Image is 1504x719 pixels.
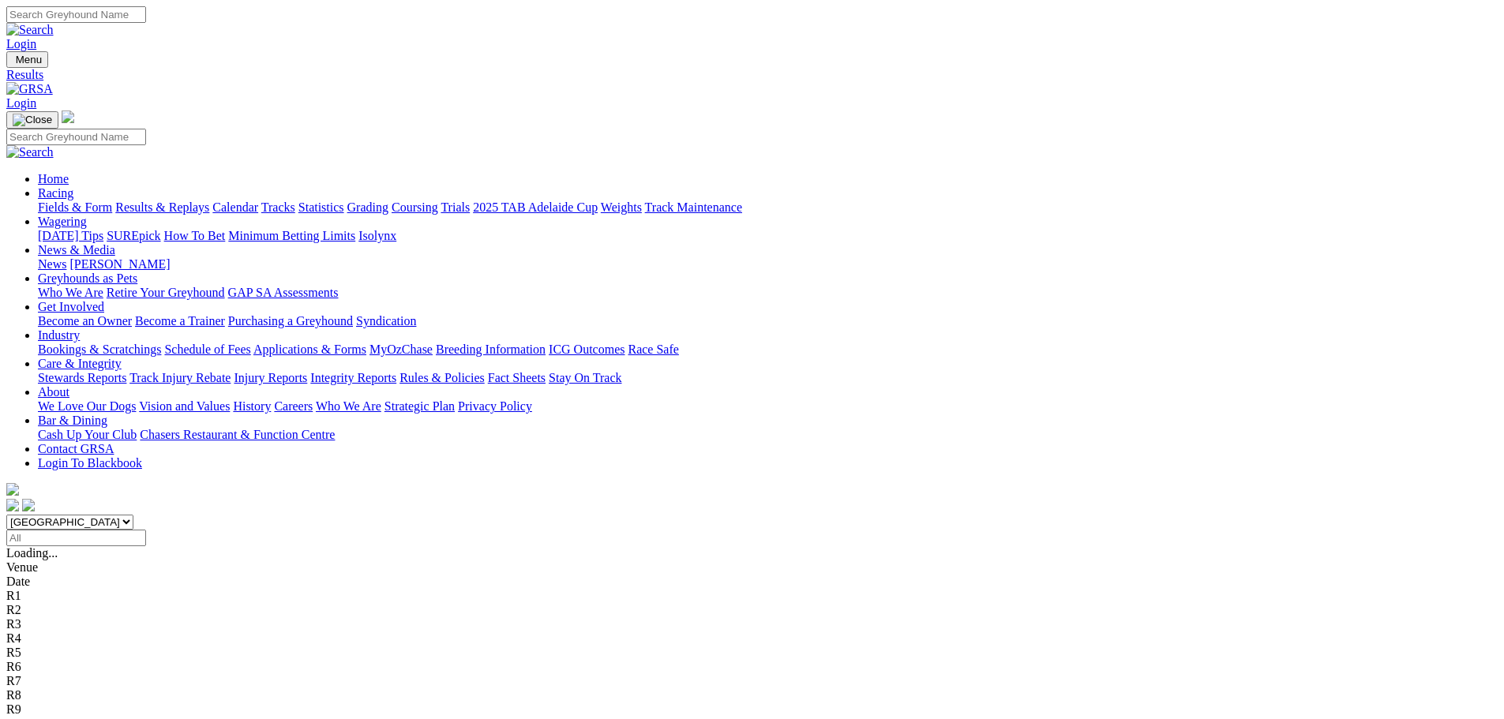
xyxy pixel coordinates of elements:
a: Schedule of Fees [164,343,250,356]
a: Calendar [212,200,258,214]
div: R3 [6,617,1498,631]
div: Wagering [38,229,1498,243]
a: Chasers Restaurant & Function Centre [140,428,335,441]
img: logo-grsa-white.png [62,110,74,123]
a: Integrity Reports [310,371,396,384]
a: [PERSON_NAME] [69,257,170,271]
div: Care & Integrity [38,371,1498,385]
a: How To Bet [164,229,226,242]
img: GRSA [6,82,53,96]
a: Login [6,96,36,110]
div: R5 [6,646,1498,660]
a: Become a Trainer [135,314,225,328]
button: Toggle navigation [6,51,48,68]
div: R4 [6,631,1498,646]
img: twitter.svg [22,499,35,511]
a: Care & Integrity [38,357,122,370]
a: Bookings & Scratchings [38,343,161,356]
a: Retire Your Greyhound [107,286,225,299]
a: Syndication [356,314,416,328]
input: Search [6,129,146,145]
a: Isolynx [358,229,396,242]
div: Industry [38,343,1498,357]
img: logo-grsa-white.png [6,483,19,496]
a: Racing [38,186,73,200]
a: Breeding Information [436,343,546,356]
a: We Love Our Dogs [38,399,136,413]
a: Grading [347,200,388,214]
div: News & Media [38,257,1498,271]
div: Racing [38,200,1498,215]
a: Minimum Betting Limits [228,229,355,242]
a: Wagering [38,215,87,228]
span: Menu [16,54,42,66]
a: Injury Reports [234,371,307,384]
a: Track Injury Rebate [129,371,231,384]
img: Close [13,114,52,126]
a: Login To Blackbook [38,456,142,470]
a: News [38,257,66,271]
a: Cash Up Your Club [38,428,137,441]
div: R1 [6,589,1498,603]
a: Results & Replays [115,200,209,214]
a: Fact Sheets [488,371,546,384]
a: Privacy Policy [458,399,532,413]
span: Loading... [6,546,58,560]
a: MyOzChase [369,343,433,356]
img: Search [6,145,54,159]
a: Statistics [298,200,344,214]
a: Rules & Policies [399,371,485,384]
a: Who We Are [316,399,381,413]
div: R7 [6,674,1498,688]
a: Become an Owner [38,314,132,328]
a: Trials [441,200,470,214]
a: Vision and Values [139,399,230,413]
input: Search [6,6,146,23]
a: Home [38,172,69,185]
a: Bar & Dining [38,414,107,427]
div: Bar & Dining [38,428,1498,442]
div: Greyhounds as Pets [38,286,1498,300]
a: Strategic Plan [384,399,455,413]
a: GAP SA Assessments [228,286,339,299]
a: Who We Are [38,286,103,299]
a: Login [6,37,36,51]
a: Results [6,68,1498,82]
a: 2025 TAB Adelaide Cup [473,200,598,214]
input: Select date [6,530,146,546]
a: Fields & Form [38,200,112,214]
div: Get Involved [38,314,1498,328]
div: R9 [6,702,1498,717]
a: History [233,399,271,413]
a: Stewards Reports [38,371,126,384]
a: Industry [38,328,80,342]
a: Race Safe [628,343,678,356]
a: Coursing [392,200,438,214]
a: Get Involved [38,300,104,313]
button: Toggle navigation [6,111,58,129]
a: Track Maintenance [645,200,742,214]
a: Tracks [261,200,295,214]
div: R2 [6,603,1498,617]
a: About [38,385,69,399]
div: Date [6,575,1498,589]
div: R8 [6,688,1498,702]
a: SUREpick [107,229,160,242]
a: Contact GRSA [38,442,114,455]
div: About [38,399,1498,414]
a: ICG Outcomes [549,343,624,356]
a: Greyhounds as Pets [38,271,137,285]
div: Venue [6,560,1498,575]
img: Search [6,23,54,37]
a: Stay On Track [549,371,621,384]
a: Applications & Forms [253,343,366,356]
a: Weights [601,200,642,214]
a: Purchasing a Greyhound [228,314,353,328]
div: R6 [6,660,1498,674]
a: Careers [274,399,313,413]
img: facebook.svg [6,499,19,511]
a: [DATE] Tips [38,229,103,242]
a: News & Media [38,243,115,257]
